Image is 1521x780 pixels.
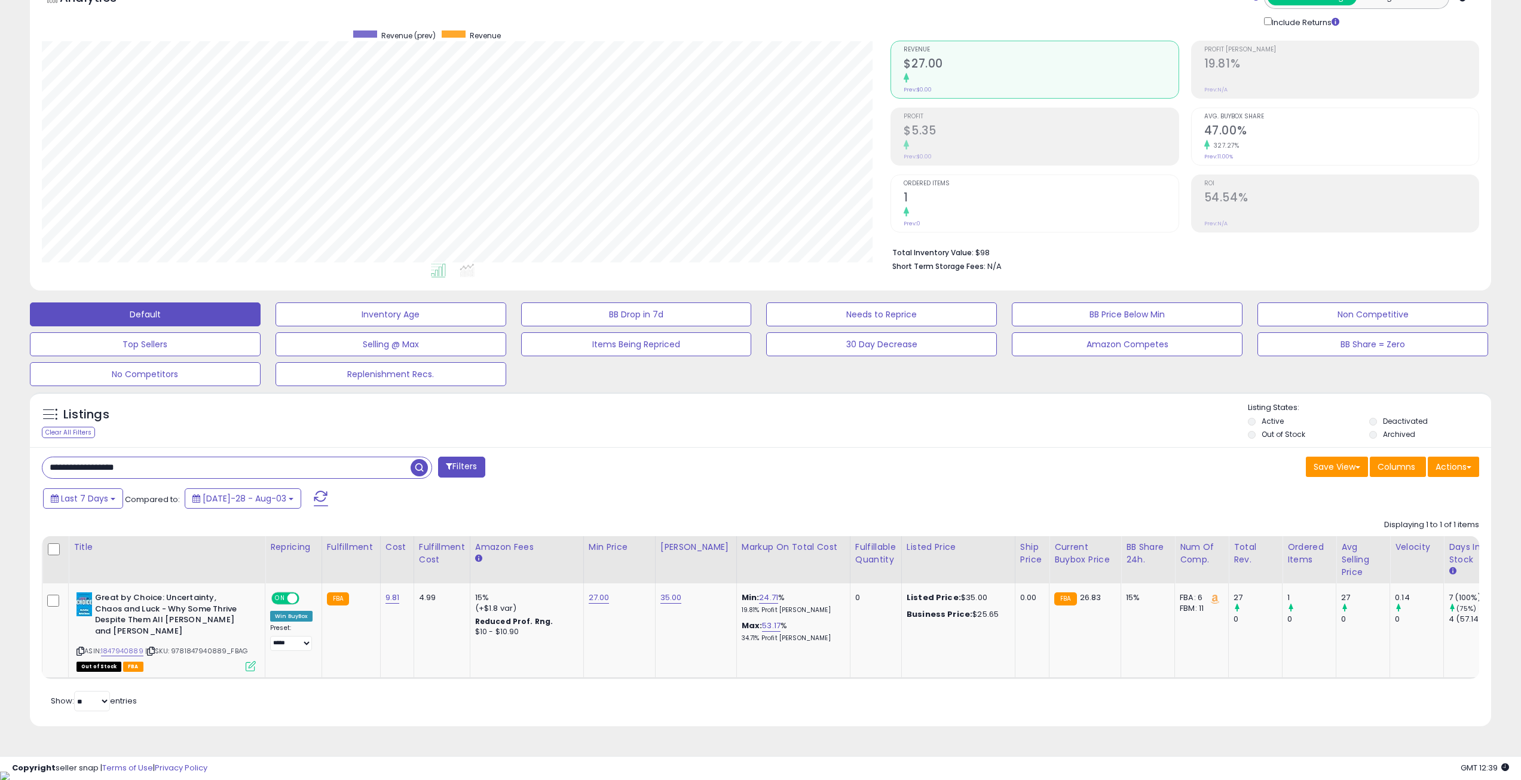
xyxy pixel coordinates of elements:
div: Days In Stock [1449,541,1492,566]
small: Prev: 0 [904,220,920,227]
button: BB Price Below Min [1012,302,1242,326]
label: Active [1262,416,1284,426]
div: $25.65 [907,609,1006,620]
small: FBA [327,592,349,605]
span: 2025-08-11 12:39 GMT [1461,762,1509,773]
div: FBM: 11 [1180,603,1219,614]
div: Displaying 1 to 1 of 1 items [1384,519,1479,531]
small: (75%) [1456,604,1476,613]
label: Archived [1383,429,1415,439]
b: Total Inventory Value: [892,247,974,258]
small: Prev: 11.00% [1204,153,1233,160]
button: BB Share = Zero [1257,332,1488,356]
div: Cost [385,541,409,553]
small: FBA [1054,592,1076,605]
button: Amazon Competes [1012,332,1242,356]
span: Revenue (prev) [381,30,436,41]
img: 41ICSw3n62L._SL40_.jpg [76,592,92,616]
div: 0.14 [1395,592,1443,603]
label: Deactivated [1383,416,1428,426]
div: Repricing [270,541,317,553]
button: Non Competitive [1257,302,1488,326]
div: 0 [1234,614,1282,625]
button: Replenishment Recs. [276,362,506,386]
div: Min Price [589,541,650,553]
span: ROI [1204,181,1479,187]
b: Great by Choice: Uncertainty, Chaos and Luck - Why Some Thrive Despite Them All [PERSON_NAME] and... [95,592,240,640]
span: Ordered Items [904,181,1178,187]
div: 0.00 [1020,592,1040,603]
span: OFF [298,594,317,604]
div: Velocity [1395,541,1439,553]
button: 30 Day Decrease [766,332,997,356]
button: Columns [1370,457,1426,477]
h2: 54.54% [1204,191,1479,207]
a: Terms of Use [102,762,153,773]
small: Days In Stock. [1449,566,1456,577]
button: Selling @ Max [276,332,506,356]
div: Current Buybox Price [1054,541,1116,566]
div: 4 (57.14%) [1449,614,1497,625]
small: Amazon Fees. [475,553,482,564]
li: $98 [892,244,1470,259]
div: seller snap | | [12,763,207,774]
div: 0 [1341,614,1390,625]
small: Prev: $0.00 [904,153,932,160]
h2: 1 [904,191,1178,207]
div: 1 [1287,592,1336,603]
span: N/A [987,261,1002,272]
b: Short Term Storage Fees: [892,261,986,271]
button: Inventory Age [276,302,506,326]
div: 0 [1287,614,1336,625]
h2: $5.35 [904,124,1178,140]
span: 26.83 [1080,592,1101,603]
div: Include Returns [1255,15,1354,29]
div: % [742,620,841,643]
div: [PERSON_NAME] [660,541,732,553]
b: Listed Price: [907,592,961,603]
h2: 47.00% [1204,124,1479,140]
div: Preset: [270,624,313,651]
span: Revenue [470,30,501,41]
div: $10 - $10.90 [475,627,574,637]
div: % [742,592,841,614]
div: FBA: 6 [1180,592,1219,603]
button: [DATE]-28 - Aug-03 [185,488,301,509]
span: ON [273,594,287,604]
button: Filters [438,457,485,478]
div: ASIN: [76,592,256,670]
div: 7 (100%) [1449,592,1497,603]
p: 19.81% Profit [PERSON_NAME] [742,606,841,614]
button: Last 7 Days [43,488,123,509]
a: 35.00 [660,592,682,604]
div: Total Rev. [1234,541,1277,566]
div: Win BuyBox [270,611,313,622]
button: Actions [1428,457,1479,477]
small: Prev: $0.00 [904,86,932,93]
div: $35.00 [907,592,1006,603]
h2: $27.00 [904,57,1178,73]
button: Needs to Reprice [766,302,997,326]
th: The percentage added to the cost of goods (COGS) that forms the calculator for Min & Max prices. [736,536,850,583]
label: Out of Stock [1262,429,1305,439]
span: Profit [PERSON_NAME] [1204,47,1479,53]
div: Clear All Filters [42,427,95,438]
span: Last 7 Days [61,493,108,504]
div: Fulfillment [327,541,375,553]
a: 24.71 [759,592,778,604]
a: 1847940889 [101,646,143,656]
div: 15% [475,592,574,603]
div: Ordered Items [1287,541,1331,566]
div: 27 [1234,592,1282,603]
button: Items Being Repriced [521,332,752,356]
span: Profit [904,114,1178,120]
div: BB Share 24h. [1126,541,1170,566]
div: Avg Selling Price [1341,541,1385,579]
small: Prev: N/A [1204,86,1228,93]
b: Min: [742,592,760,603]
span: Columns [1378,461,1415,473]
span: [DATE]-28 - Aug-03 [203,493,286,504]
div: Amazon Fees [475,541,579,553]
span: FBA [123,662,143,672]
small: Prev: N/A [1204,220,1228,227]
